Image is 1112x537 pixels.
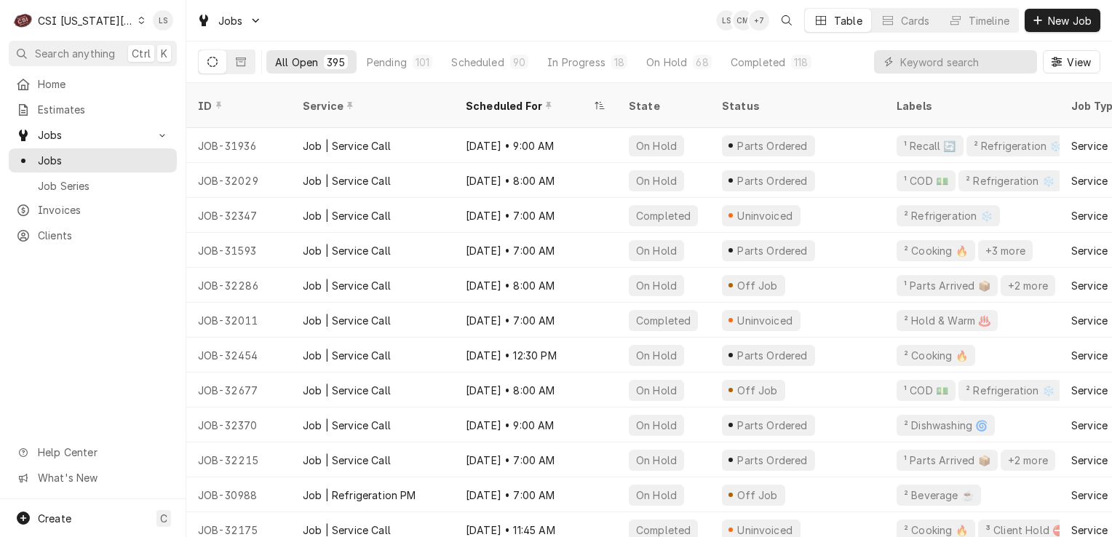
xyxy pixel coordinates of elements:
div: Parts Ordered [736,453,809,468]
div: Job | Service Call [303,418,391,433]
div: ² Refrigeration ❄️ [972,138,1064,154]
div: Table [834,13,862,28]
div: CM [733,10,753,31]
div: JOB-31593 [186,233,291,268]
a: Go to Jobs [191,9,268,33]
button: Open search [775,9,798,32]
div: 90 [513,55,525,70]
div: Service [1071,348,1108,363]
div: JOB-32677 [186,373,291,407]
span: Invoices [38,202,170,218]
div: Parts Ordered [736,243,809,258]
div: Pending [367,55,407,70]
div: +3 more [984,243,1027,258]
div: 118 [794,55,808,70]
div: ² Beverage ☕️ [902,488,975,503]
div: 395 [327,55,344,70]
a: Go to Jobs [9,123,177,147]
span: View [1064,55,1094,70]
div: [DATE] • 7:00 AM [454,442,617,477]
div: Completed [635,208,692,223]
div: ² Cooking 🔥 [902,243,969,258]
div: Job | Service Call [303,208,391,223]
div: ¹ COD 💵 [902,173,950,188]
div: C [13,10,33,31]
div: JOB-30988 [186,477,291,512]
button: Search anythingCtrlK [9,41,177,66]
button: New Job [1025,9,1100,32]
div: On Hold [635,173,678,188]
div: Job | Refrigeration PM [303,488,416,503]
div: ¹ Parts Arrived 📦 [902,453,992,468]
div: LS [716,10,736,31]
div: Service [303,98,440,114]
div: Labels [897,98,1048,114]
span: New Job [1045,13,1095,28]
div: Service [1071,418,1108,433]
a: Invoices [9,198,177,222]
div: Lindsay Stover's Avatar [716,10,736,31]
div: JOB-32286 [186,268,291,303]
div: Service [1071,243,1108,258]
div: Scheduled [451,55,504,70]
div: Off Job [735,383,779,398]
div: JOB-31936 [186,128,291,163]
div: +2 more [1006,453,1049,468]
div: JOB-32029 [186,163,291,198]
div: [DATE] • 7:00 AM [454,303,617,338]
div: JOB-32370 [186,407,291,442]
input: Keyword search [900,50,1030,73]
div: Off Job [735,488,779,503]
div: Job | Service Call [303,383,391,398]
div: ² Dishwashing 🌀 [902,418,989,433]
div: Service [1071,278,1108,293]
div: Parts Ordered [736,348,809,363]
a: Go to Help Center [9,440,177,464]
span: Search anything [35,46,115,61]
span: Clients [38,228,170,243]
span: Home [38,76,170,92]
div: On Hold [635,278,678,293]
div: 68 [696,55,708,70]
div: ² Refrigeration ❄️ [902,208,994,223]
div: Completed [635,313,692,328]
div: Off Job [735,278,779,293]
div: Service [1071,453,1108,468]
div: ID [198,98,277,114]
span: Create [38,512,71,525]
span: K [161,46,167,61]
span: Job Series [38,178,170,194]
div: Service [1071,173,1108,188]
a: Estimates [9,98,177,122]
div: Job | Service Call [303,138,391,154]
div: 18 [614,55,624,70]
button: View [1043,50,1100,73]
div: [DATE] • 7:00 AM [454,198,617,233]
span: Help Center [38,445,168,460]
div: Service [1071,313,1108,328]
div: LS [153,10,173,31]
div: JOB-32011 [186,303,291,338]
div: All Open [275,55,318,70]
div: Job | Service Call [303,173,391,188]
div: ¹ COD 💵 [902,383,950,398]
div: Uninvoiced [736,208,795,223]
span: C [160,511,167,526]
div: Cards [901,13,930,28]
div: ² Refrigeration ❄️ [964,383,1056,398]
div: In Progress [547,55,605,70]
div: On Hold [635,488,678,503]
div: Parts Ordered [736,173,809,188]
div: Parts Ordered [736,418,809,433]
span: Ctrl [132,46,151,61]
div: Chancellor Morris's Avatar [733,10,753,31]
div: [DATE] • 8:00 AM [454,163,617,198]
span: What's New [38,470,168,485]
a: Clients [9,223,177,247]
span: Jobs [218,13,243,28]
div: Lindsay Stover's Avatar [153,10,173,31]
div: On Hold [635,383,678,398]
span: Jobs [38,127,148,143]
div: ² Refrigeration ❄️ [964,173,1056,188]
div: On Hold [635,138,678,154]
